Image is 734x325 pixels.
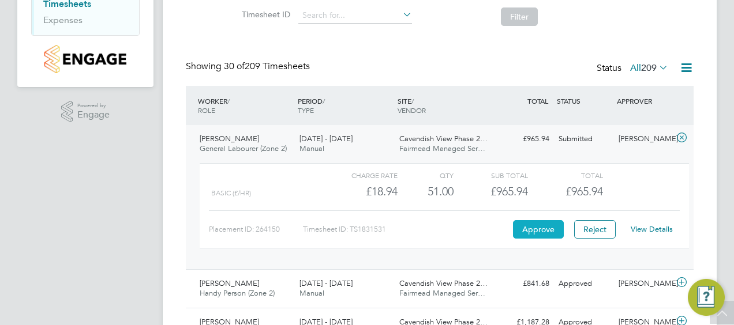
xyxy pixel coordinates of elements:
[614,130,674,149] div: [PERSON_NAME]
[299,134,353,143] span: [DATE] - [DATE]
[454,168,528,182] div: Sub Total
[554,90,614,111] div: STATUS
[630,62,668,74] label: All
[554,274,614,293] div: Approved
[574,220,616,239] button: Reject
[494,130,554,149] div: £965.94
[399,278,488,288] span: Cavendish View Phase 2…
[238,9,290,20] label: Timesheet ID
[211,189,251,197] span: Basic (£/HR)
[513,220,564,239] button: Approve
[299,288,324,298] span: Manual
[566,184,603,198] span: £965.94
[299,278,353,288] span: [DATE] - [DATE]
[688,279,725,316] button: Engage Resource Center
[209,220,303,239] div: Placement ID: 264150
[323,96,325,105] span: /
[195,90,295,120] div: WORKER
[200,288,275,298] span: Handy Person (Zone 2)
[298,7,412,24] input: Search for...
[631,224,673,234] a: View Details
[494,274,554,293] div: £841.68
[31,45,140,73] a: Go to home page
[614,90,674,111] div: APPROVER
[224,61,245,72] span: 30 of
[323,168,398,182] div: Charge rate
[224,61,310,72] span: 209 Timesheets
[299,143,324,153] span: Manual
[323,182,398,201] div: £18.94
[597,61,671,77] div: Status
[398,182,454,201] div: 51.00
[77,101,110,111] span: Powered by
[295,90,395,120] div: PERIOD
[454,182,528,201] div: £965.94
[200,143,287,153] span: General Labourer (Zone 2)
[227,96,230,105] span: /
[200,134,259,143] span: [PERSON_NAME]
[186,61,312,73] div: Showing
[43,14,83,25] a: Expenses
[614,274,674,293] div: [PERSON_NAME]
[398,168,454,182] div: QTY
[641,62,657,74] span: 209
[528,168,602,182] div: Total
[527,96,548,105] span: TOTAL
[501,7,538,26] button: Filter
[554,130,614,149] div: Submitted
[399,143,485,153] span: Fairmead Managed Ser…
[44,45,126,73] img: countryside-properties-logo-retina.png
[200,278,259,288] span: [PERSON_NAME]
[61,101,110,123] a: Powered byEngage
[303,220,510,239] div: Timesheet ID: TS1831531
[298,105,314,115] span: TYPE
[395,90,495,120] div: SITE
[399,288,485,298] span: Fairmead Managed Ser…
[399,134,488,143] span: Cavendish View Phase 2…
[411,96,414,105] span: /
[198,105,215,115] span: ROLE
[398,105,426,115] span: VENDOR
[77,110,110,120] span: Engage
